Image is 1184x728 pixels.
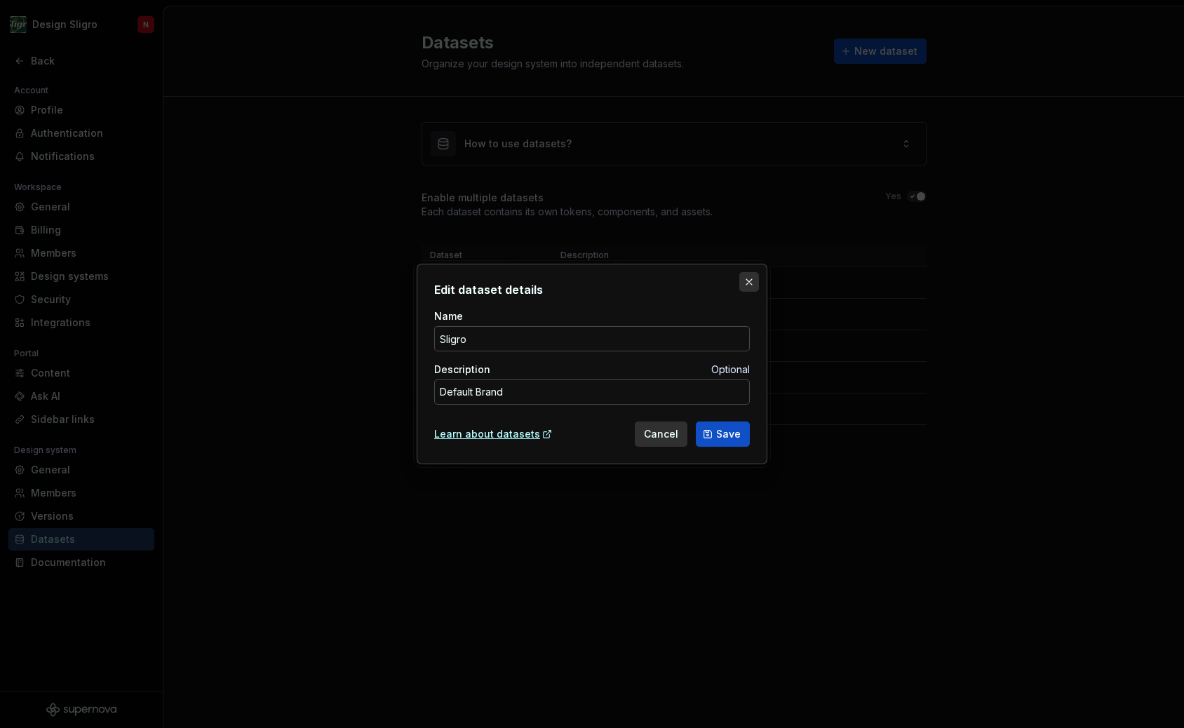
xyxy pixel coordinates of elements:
a: Learn about datasets [434,427,553,441]
button: Cancel [635,422,687,447]
textarea: Default Brand [434,379,750,405]
h2: Edit dataset details [434,281,750,298]
span: Optional [711,363,750,375]
input: e.g. Acme second [434,326,750,351]
label: Description [434,363,490,377]
label: Name [434,309,463,323]
span: Save [716,427,741,441]
button: Save [696,422,750,447]
span: Cancel [644,427,678,441]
